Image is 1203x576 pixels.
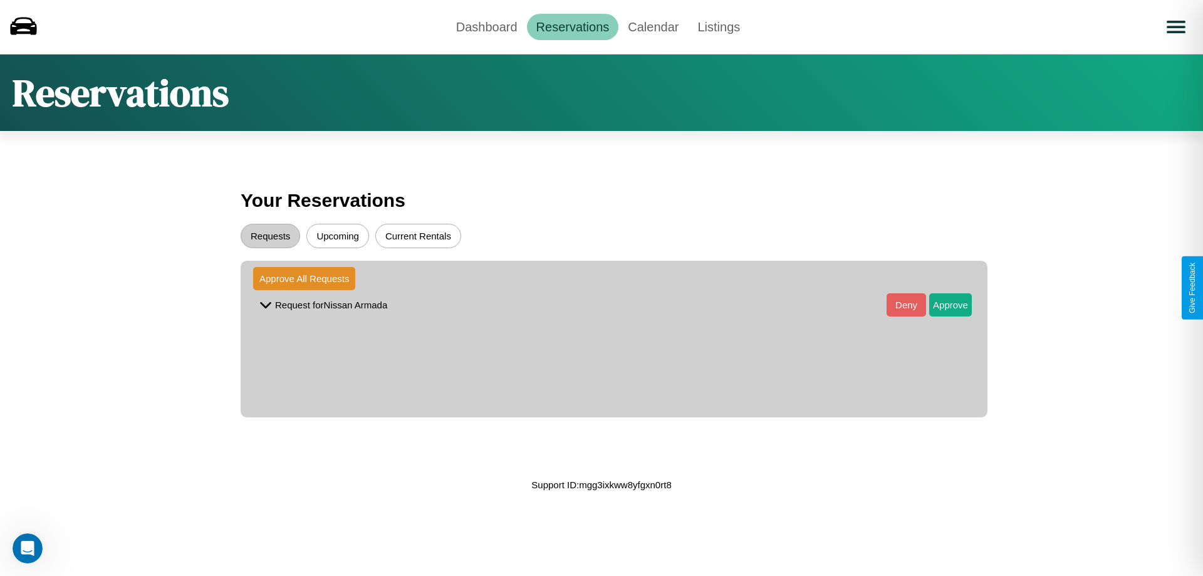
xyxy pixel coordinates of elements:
a: Reservations [527,14,619,40]
button: Approve All Requests [253,267,355,290]
h1: Reservations [13,67,229,118]
button: Open menu [1159,9,1194,45]
button: Approve [929,293,972,317]
a: Calendar [618,14,688,40]
button: Upcoming [306,224,369,248]
p: Support ID: mgg3ixkww8yfgxn0rt8 [531,476,671,493]
button: Current Rentals [375,224,461,248]
button: Requests [241,224,300,248]
a: Listings [688,14,749,40]
button: Deny [887,293,926,317]
a: Dashboard [447,14,527,40]
p: Request for Nissan Armada [275,296,387,313]
div: Give Feedback [1188,263,1197,313]
iframe: Intercom live chat [13,533,43,563]
h3: Your Reservations [241,184,962,217]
